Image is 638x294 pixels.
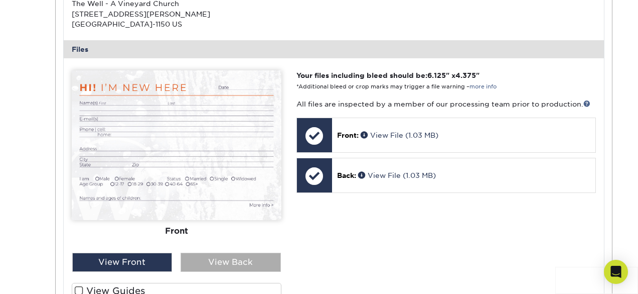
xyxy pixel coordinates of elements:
[296,99,596,109] p: All files are inspected by a member of our processing team prior to production.
[181,253,281,272] div: View Back
[469,83,497,90] a: more info
[64,40,604,58] div: Files
[337,131,359,139] span: Front:
[455,71,476,79] span: 4.375
[337,171,356,179] span: Back:
[296,83,497,90] small: *Additional bleed or crop marks may trigger a file warning –
[604,260,628,284] div: Open Intercom Messenger
[358,171,436,179] a: View File (1.03 MB)
[296,71,480,79] strong: Your files including bleed should be: " x "
[427,71,446,79] span: 6.125
[72,221,281,243] div: Front
[72,253,173,272] div: View Front
[361,131,438,139] a: View File (1.03 MB)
